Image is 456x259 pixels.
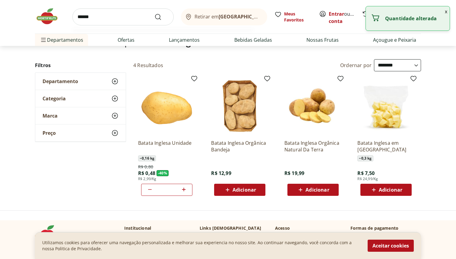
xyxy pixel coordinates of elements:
[234,36,272,44] a: Bebidas Geladas
[211,77,268,135] img: Batata Inglesa Orgânica Bandeja
[329,11,344,17] a: Entrar
[373,36,416,44] a: Açougue e Peixaria
[284,140,342,153] a: Batata Inglesa Orgânica Natural Da Terra
[118,36,135,44] a: Ofertas
[211,140,268,153] a: Batata Inglesa Orgânica Bandeja
[35,37,421,47] h1: Mostrando resultados para:
[233,187,256,192] span: Adicionar
[181,8,267,25] button: Retirar em[GEOGRAPHIC_DATA]/[GEOGRAPHIC_DATA]
[442,6,450,17] button: Fechar notificação
[154,13,169,21] button: Submit Search
[138,140,195,153] a: Batata Inglesa Unidade
[35,7,65,25] img: Hortifruti
[306,187,329,192] span: Adicionar
[385,15,445,21] p: Quantidade alterada
[274,11,312,23] a: Meus Favoritos
[138,155,156,161] span: ~ 0,16 kg
[306,36,339,44] a: Nossas Frutas
[138,77,195,135] img: Batata Inglesa Unidade
[138,176,157,181] span: R$ 2,99/Kg
[35,125,126,141] button: Preço
[368,240,414,252] button: Aceitar cookies
[43,78,78,84] span: Departamento
[214,184,265,196] button: Adicionar
[357,176,378,181] span: R$ 24,99/Kg
[42,240,360,252] p: Utilizamos cookies para oferecer uma navegação personalizada e melhorar sua experiencia no nosso ...
[43,130,56,136] span: Preço
[360,184,412,196] button: Adicionar
[357,170,375,176] span: R$ 7,50
[219,13,320,20] b: [GEOGRAPHIC_DATA]/[GEOGRAPHIC_DATA]
[35,107,126,124] button: Marca
[357,140,415,153] a: Batata Inglesa em [GEOGRAPHIC_DATA]
[133,62,163,69] h2: 4 Resultados
[169,36,200,44] a: Lançamentos
[35,225,65,243] img: Hortifruti
[275,225,290,231] p: Acesso
[357,155,373,161] span: ~ 0,3 kg
[43,113,58,119] span: Marca
[138,164,153,170] span: R$ 0,80
[72,8,174,25] input: search
[40,33,47,47] button: Menu
[35,90,126,107] button: Categoria
[329,10,356,25] span: ou
[35,73,126,90] button: Departamento
[287,184,339,196] button: Adicionar
[211,170,231,176] span: R$ 12,99
[379,187,402,192] span: Adicionar
[195,14,261,19] span: Retirar em
[40,33,83,47] span: Departamentos
[200,225,261,231] p: Links [DEMOGRAPHIC_DATA]
[350,225,421,231] p: Formas de pagamento
[357,77,415,135] img: Batata Inglesa em Cubos
[284,11,312,23] span: Meus Favoritos
[329,11,362,24] a: Criar conta
[340,62,372,69] label: Ordernar por
[284,170,304,176] span: R$ 19,99
[124,225,151,231] p: Institucional
[43,96,66,102] span: Categoria
[157,170,169,176] span: - 40 %
[35,59,126,71] h2: Filtros
[284,77,342,135] img: Batata Inglesa Orgânica Natural Da Terra
[138,170,155,176] span: R$ 0,48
